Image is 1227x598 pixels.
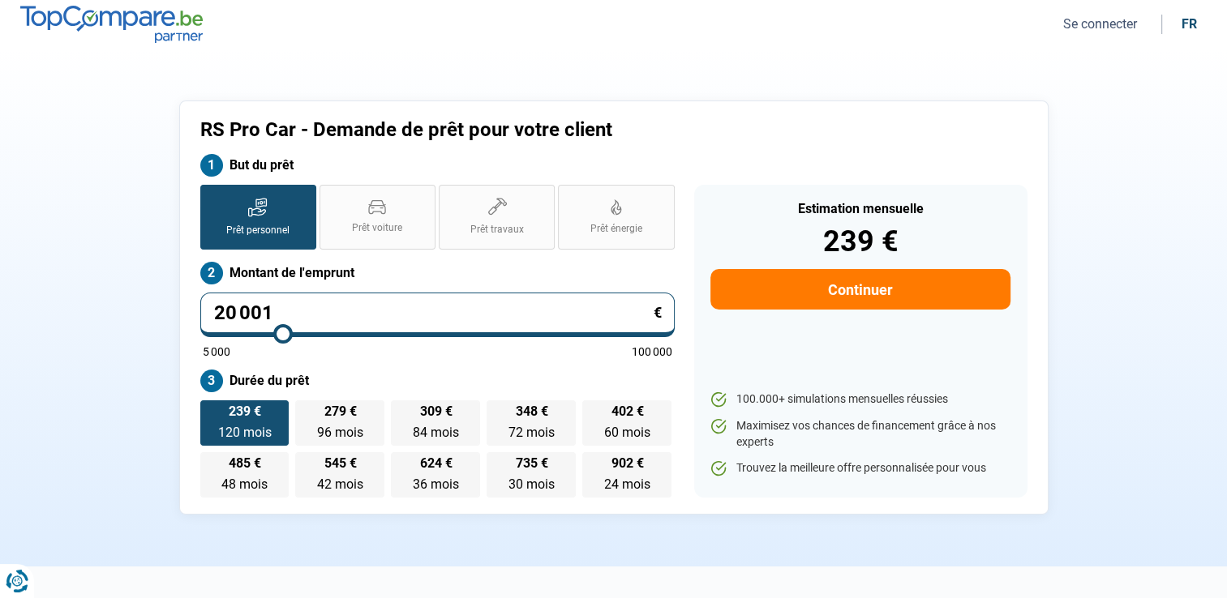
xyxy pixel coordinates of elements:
[317,476,363,492] span: 42 mois
[413,476,459,492] span: 36 mois
[508,425,555,440] span: 72 mois
[221,476,268,492] span: 48 mois
[413,425,459,440] span: 84 mois
[611,405,643,418] span: 402 €
[654,305,662,320] span: €
[419,405,452,418] span: 309 €
[710,391,1010,408] li: 100.000+ simulations mensuelles réussies
[200,154,675,177] label: But du prêt
[710,203,1010,216] div: Estimation mensuelle
[590,222,642,236] span: Prêt énergie
[200,369,675,392] label: Durée du prêt
[419,457,452,470] span: 624 €
[20,6,203,42] img: TopCompare.be
[228,457,260,470] span: 485 €
[470,223,524,237] span: Prêt travaux
[710,227,1010,256] div: 239 €
[515,405,547,418] span: 348 €
[710,269,1010,310] button: Continuer
[632,346,672,357] span: 100 000
[710,460,1010,476] li: Trouvez la meilleure offre personnalisée pour vous
[710,418,1010,450] li: Maximisez vos chances de financement grâce à nos experts
[611,457,643,470] span: 902 €
[508,476,555,492] span: 30 mois
[604,476,650,492] span: 24 mois
[604,425,650,440] span: 60 mois
[515,457,547,470] span: 735 €
[200,262,675,284] label: Montant de l'emprunt
[217,425,271,440] span: 120 mois
[324,457,356,470] span: 545 €
[317,425,363,440] span: 96 mois
[1182,16,1197,32] div: fr
[352,221,402,235] span: Prêt voiture
[226,224,290,237] span: Prêt personnel
[228,405,260,418] span: 239 €
[200,118,816,142] h1: RS Pro Car - Demande de prêt pour votre client
[1058,15,1142,32] button: Se connecter
[203,346,230,357] span: 5 000
[324,405,356,418] span: 279 €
